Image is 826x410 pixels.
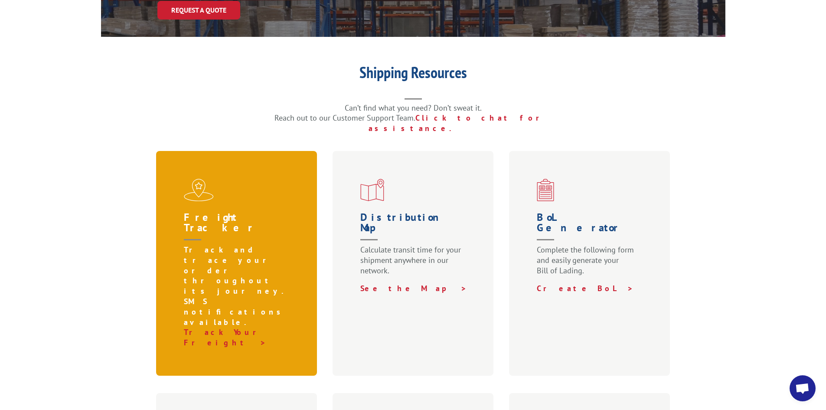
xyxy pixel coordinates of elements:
p: Track and trace your order throughout its journey. SMS notifications available. [184,245,293,327]
img: xgs-icon-distribution-map-red [360,179,384,201]
a: Request a Quote [157,1,240,20]
p: Calculate transit time for your shipment anywhere in our network. [360,245,470,283]
img: xgs-icon-bo-l-generator-red [537,179,554,201]
img: xgs-icon-flagship-distribution-model-red [184,179,214,201]
a: Click to chat for assistance. [369,113,552,133]
a: Open chat [790,375,816,401]
p: Complete the following form and easily generate your Bill of Lading. [537,245,646,283]
h1: BoL Generator [537,212,646,245]
h1: Freight Tracker [184,212,293,245]
a: Track Your Freight > [184,327,268,348]
p: Can’t find what you need? Don’t sweat it. Reach out to our Customer Support Team. [240,103,587,134]
h1: Shipping Resources [240,65,587,85]
h1: Distribution Map [360,212,470,245]
a: Freight Tracker Track and trace your order throughout its journey. SMS notifications available. [184,212,293,327]
a: Create BoL > [537,283,633,293]
a: See the Map > [360,283,467,293]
